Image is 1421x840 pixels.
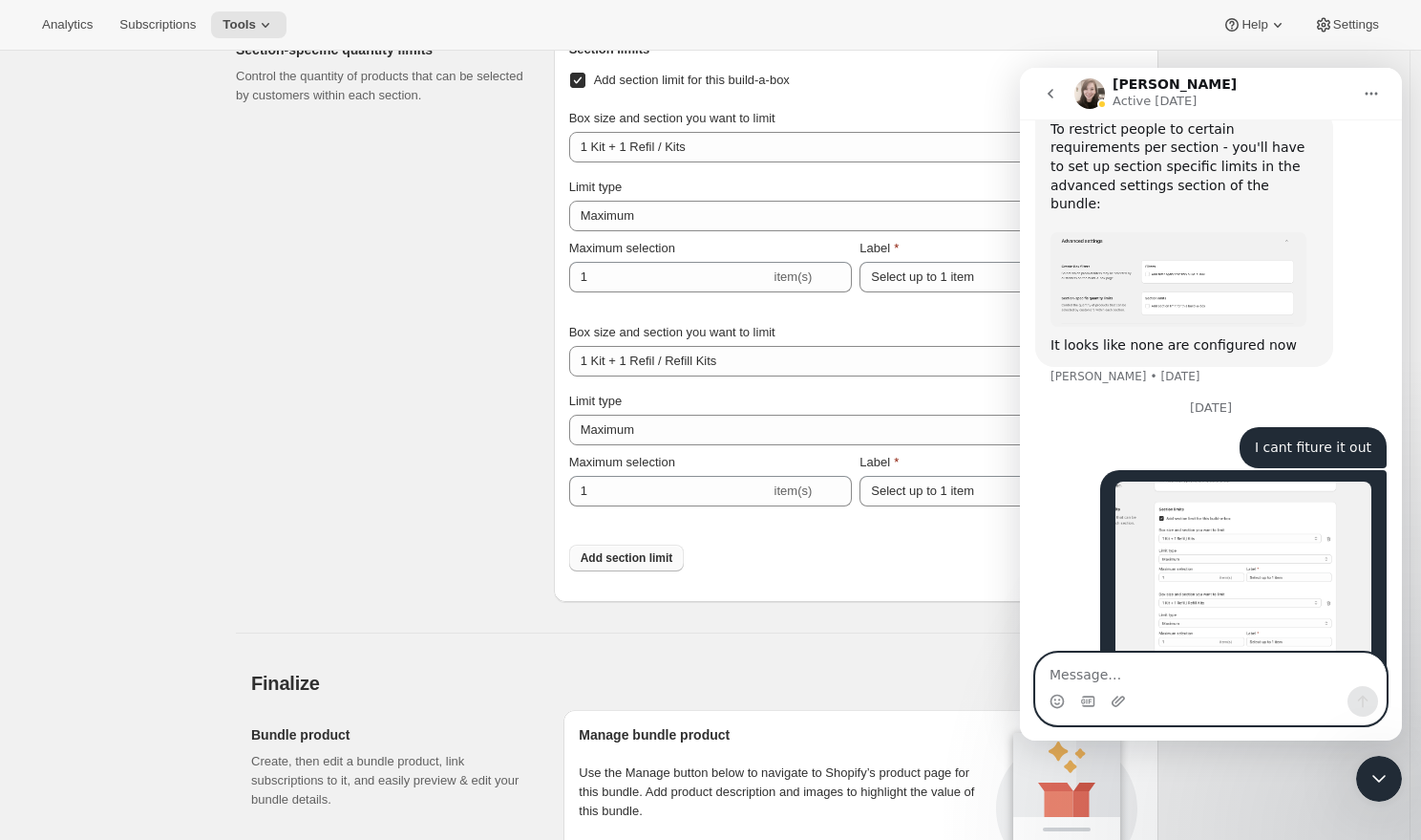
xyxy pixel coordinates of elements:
span: Add section limit for this build-a-box [594,73,790,87]
button: Settings [1303,11,1390,38]
p: Use the Manage button below to navigate to Shopify’s product page for this bundle. Add product de... [579,764,990,821]
span: Label [859,241,890,255]
span: Maximum selection [569,455,675,469]
span: Subscriptions [119,17,196,32]
button: Subscriptions [108,11,207,38]
span: item(s) [774,484,813,498]
span: Help [1241,17,1267,32]
span: Analytics [42,17,93,32]
iframe: Intercom live chat [1356,756,1402,802]
span: Box size and section you want to limit [569,111,775,125]
span: item(s) [774,269,813,284]
span: Maximum selection [569,241,675,255]
button: Analytics [31,11,104,38]
span: Label [859,455,890,469]
h2: Bundle product [251,725,533,744]
button: Help [1211,11,1298,38]
span: Settings [1333,17,1379,32]
button: Tools [211,11,286,38]
span: Box size and section you want to limit [569,325,775,339]
p: Control the quantity of products that can be selected by customers within each section. [236,67,523,105]
span: Limit type [569,180,623,194]
span: Tools [223,17,256,32]
iframe: Intercom live chat [1020,68,1402,741]
h2: Manage bundle product [579,725,990,744]
span: Limit type [569,394,623,408]
h2: Finalize [251,672,1158,695]
p: Create, then edit a bundle product, link subscriptions to it, and easily preview & edit your bund... [251,752,533,809]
